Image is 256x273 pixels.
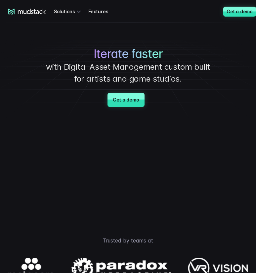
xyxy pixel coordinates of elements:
p: with Digital Asset Management custom built for artists and game studios. [42,61,214,85]
div: Solutions [54,5,83,18]
a: Get a demo [223,7,256,17]
a: Get a demo [107,93,144,107]
a: Features [88,5,116,18]
span: Iterate faster [94,47,163,61]
a: mudstack logo [8,9,46,15]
